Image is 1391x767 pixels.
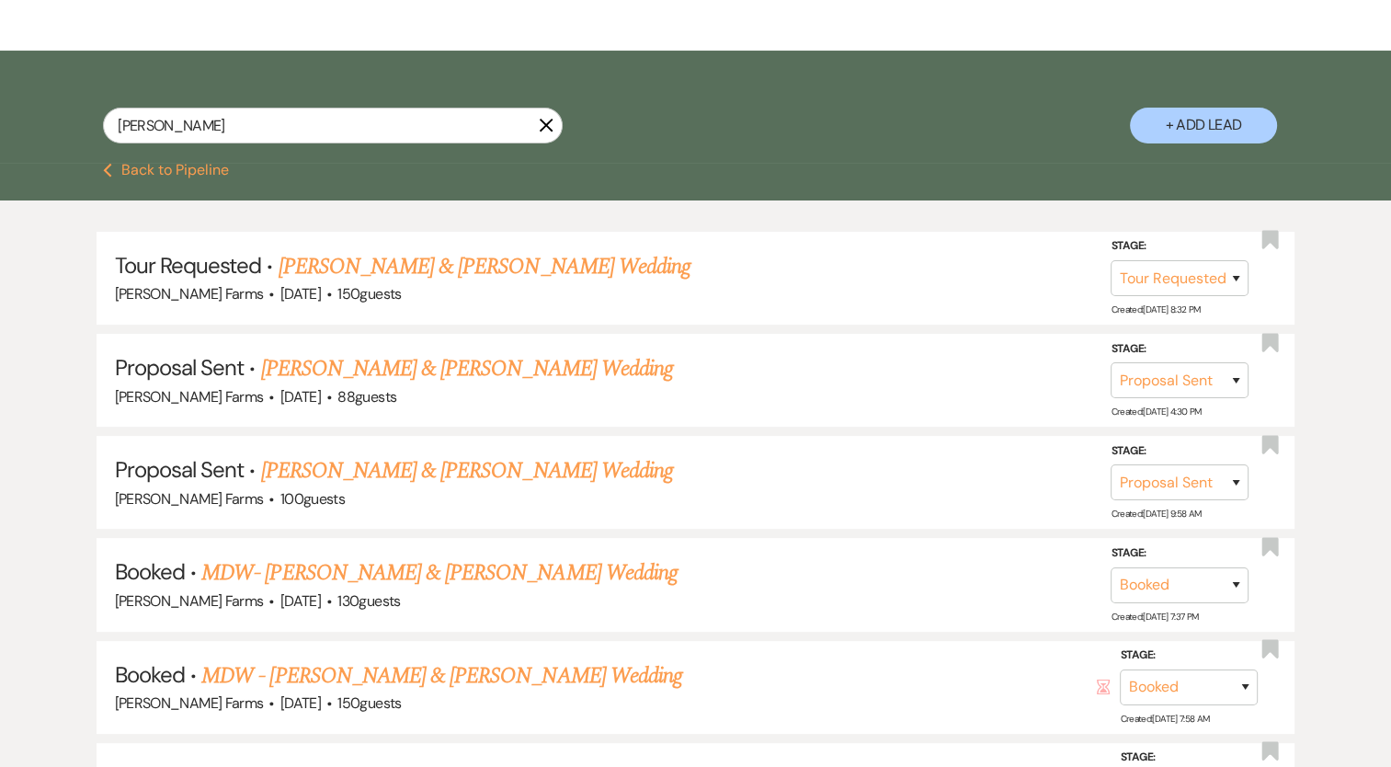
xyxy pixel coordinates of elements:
span: 88 guests [337,387,396,406]
a: [PERSON_NAME] & [PERSON_NAME] Wedding [279,250,690,283]
span: Created: [DATE] 7:58 AM [1120,713,1209,725]
label: Stage: [1111,236,1248,257]
a: MDW- [PERSON_NAME] & [PERSON_NAME] Wedding [201,556,678,590]
button: + Add Lead [1130,108,1277,143]
span: Proposal Sent [115,455,245,484]
span: [PERSON_NAME] Farms [115,284,264,303]
span: Tour Requested [115,251,262,280]
label: Stage: [1111,339,1248,360]
input: Search by name, event date, email address or phone number [103,108,563,143]
span: 150 guests [337,284,401,303]
a: MDW - [PERSON_NAME] & [PERSON_NAME] Wedding [201,659,682,693]
span: [PERSON_NAME] Farms [115,387,264,406]
button: Back to Pipeline [103,163,229,177]
span: Booked [115,557,185,586]
label: Stage: [1111,544,1248,564]
span: [PERSON_NAME] Farms [115,489,264,509]
span: Proposal Sent [115,353,245,382]
span: [PERSON_NAME] Farms [115,591,264,611]
span: Created: [DATE] 8:32 PM [1111,303,1200,315]
span: 100 guests [280,489,345,509]
a: [PERSON_NAME] & [PERSON_NAME] Wedding [260,352,672,385]
a: [PERSON_NAME] & [PERSON_NAME] Wedding [260,454,672,487]
span: [DATE] [280,387,321,406]
label: Stage: [1111,441,1248,462]
span: [DATE] [280,591,321,611]
span: Created: [DATE] 7:37 PM [1111,610,1198,622]
span: 150 guests [337,693,401,713]
label: Stage: [1120,646,1258,666]
span: Created: [DATE] 4:30 PM [1111,406,1201,418]
span: [DATE] [280,693,321,713]
span: [DATE] [280,284,321,303]
span: 130 guests [337,591,400,611]
span: Created: [DATE] 9:58 AM [1111,508,1201,520]
span: [PERSON_NAME] Farms [115,693,264,713]
span: Booked [115,660,185,689]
